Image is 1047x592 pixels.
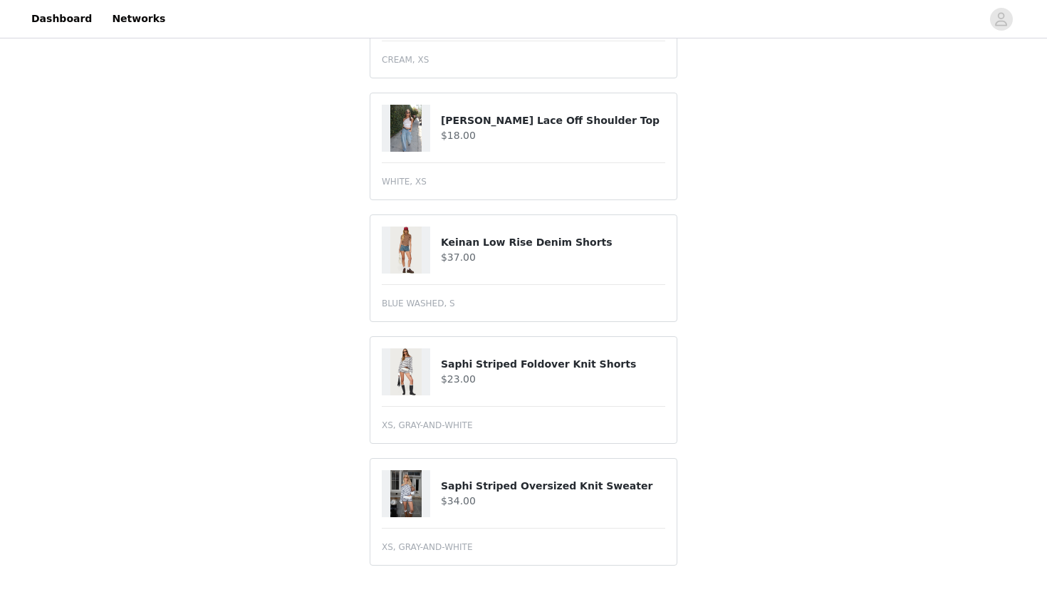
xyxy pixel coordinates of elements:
div: avatar [994,8,1008,31]
a: Networks [103,3,174,35]
h4: Saphi Striped Oversized Knit Sweater [441,479,665,494]
span: WHITE, XS [382,175,427,188]
span: XS, GRAY-AND-WHITE [382,541,472,554]
h4: $34.00 [441,494,665,509]
h4: [PERSON_NAME] Lace Off Shoulder Top [441,113,665,128]
img: Keinan Low Rise Denim Shorts [390,227,422,274]
img: Kessa Sheer Lace Off Shoulder Top [390,105,422,152]
img: Saphi Striped Oversized Knit Sweater [390,470,422,517]
a: Dashboard [23,3,100,35]
span: BLUE WASHED, S [382,297,455,310]
h4: $37.00 [441,250,665,265]
h4: $18.00 [441,128,665,143]
span: XS, GRAY-AND-WHITE [382,419,472,432]
h4: $23.00 [441,372,665,387]
img: Saphi Striped Foldover Knit Shorts [390,348,422,395]
h4: Keinan Low Rise Denim Shorts [441,235,665,250]
span: CREAM, XS [382,53,429,66]
h4: Saphi Striped Foldover Knit Shorts [441,357,665,372]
